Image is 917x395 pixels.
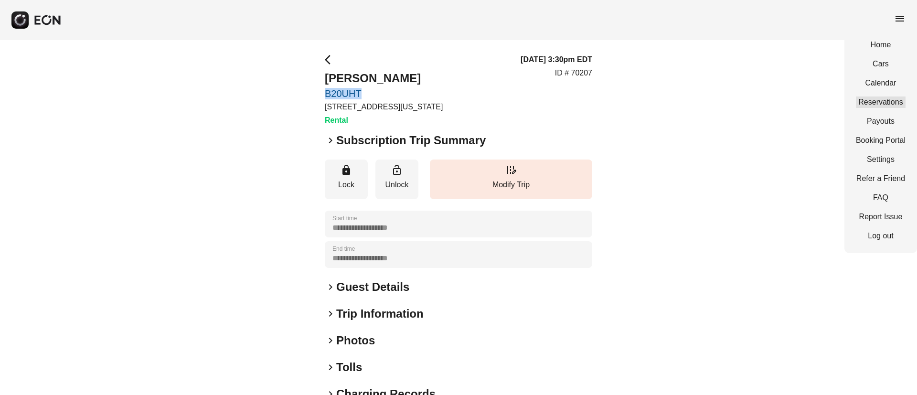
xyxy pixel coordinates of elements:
span: keyboard_arrow_right [325,308,336,320]
p: [STREET_ADDRESS][US_STATE] [325,101,443,113]
a: Payouts [856,116,906,127]
a: Reservations [856,96,906,108]
a: Home [856,39,906,51]
h2: Guest Details [336,279,409,295]
h2: Tolls [336,360,362,375]
h3: [DATE] 3:30pm EDT [521,54,592,65]
button: Modify Trip [430,160,592,199]
a: Log out [856,230,906,242]
h2: [PERSON_NAME] [325,71,443,86]
button: Unlock [375,160,418,199]
a: Settings [856,154,906,165]
span: keyboard_arrow_right [325,281,336,293]
h2: Subscription Trip Summary [336,133,486,148]
span: keyboard_arrow_right [325,335,336,346]
p: Lock [330,179,363,191]
button: Lock [325,160,368,199]
span: edit_road [505,164,517,176]
p: Modify Trip [435,179,587,191]
span: lock_open [391,164,403,176]
h3: Rental [325,115,443,126]
h2: Photos [336,333,375,348]
span: keyboard_arrow_right [325,362,336,373]
a: Booking Portal [856,135,906,146]
a: FAQ [856,192,906,203]
a: Cars [856,58,906,70]
a: Refer a Friend [856,173,906,184]
span: arrow_back_ios [325,54,336,65]
h2: Trip Information [336,306,424,321]
a: Calendar [856,77,906,89]
span: keyboard_arrow_right [325,135,336,146]
a: Report Issue [856,211,906,223]
p: ID # 70207 [555,67,592,79]
span: menu [894,13,906,24]
p: Unlock [380,179,414,191]
span: lock [341,164,352,176]
a: B20UHT [325,88,443,99]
